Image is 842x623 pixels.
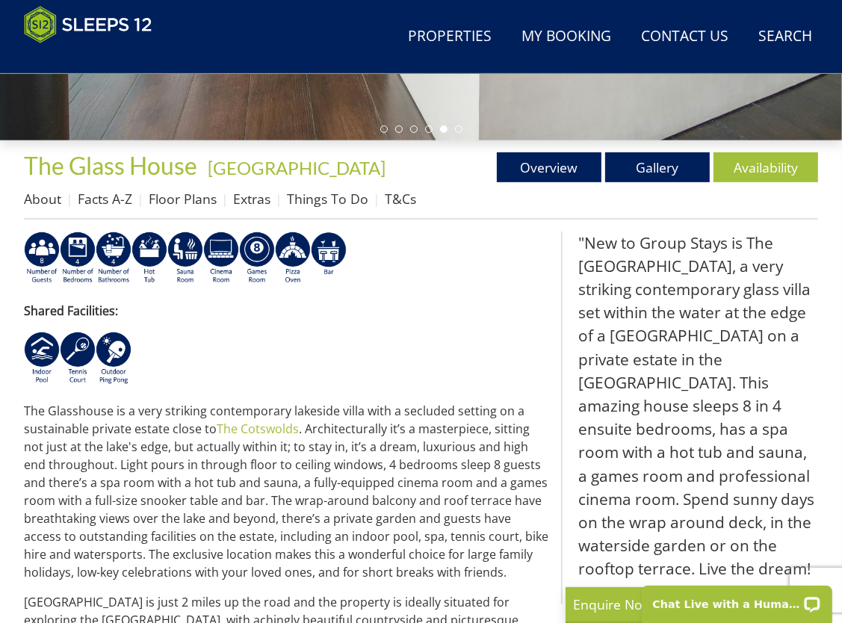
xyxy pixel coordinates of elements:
[497,152,601,182] a: Overview
[24,6,152,43] img: Sleeps 12
[233,190,270,208] a: Extras
[131,232,167,285] img: AD_4nXf3zsvipIb8VGaLRrons5-SUs7lGKhzBDyH5pwmHdrGOhTOH0Bm1yZlT1geVEoIamI3-jLWZMhkey8ughaSMQG-Jaz8d...
[208,157,386,179] a: [GEOGRAPHIC_DATA]
[24,332,60,385] img: AD_4nXc7INUV2A_xzXKRHVctWKneE2tf_2JoIFHjrtZJh4Varnwp_S1W7XoctuVoL-3Ss9JtYagzwdAfp_cMxrbK-rFCdq1kF...
[752,20,818,54] a: Search
[385,190,416,208] a: T&Cs
[203,232,239,285] img: AD_4nXfSmdZB2aVvPMKMqX3w9lY8D_ShsbgLfZ8oWB7IU61pl8InNBJnCs6LEyGFP6m2sRk-_hXlgZNQ1dTkRtYqIHinNlSmo...
[561,232,818,604] blockquote: "New to Group Stays is The [GEOGRAPHIC_DATA], a very striking contemporary glass villa set within...
[287,190,368,208] a: Things To Do
[167,232,203,285] img: AD_4nXcii7kcCtJtTAYjyHnpZQnDqMxh7tyH4-Erybh3gFCk1ORPoT5WewP5F1_qes9Azuv8OhZ_zNINXYC8-zpP-M9NZsrm-...
[217,421,299,437] a: The Cotswolds
[311,232,347,285] img: AD_4nXeoESQrZGdLy00R98_kogwygo_PeSlIimS8SmfE5_YPERmXwKu8rsJULnYuMdgFHiEpzhh4OkqO_G8iXldKifRlISpq9...
[24,303,118,319] strong: Shared Facilities:
[60,232,96,285] img: AD_4nXeTy9jud9lNMyljIioyAdz7g6zqTZRJMBiLE1HGAi1x_n1lw6ybqumnZcDntavNpmd56ovvBBn9zh738cmT2R0Iiypx7...
[96,232,131,285] img: AD_4nXfUp7uuTDQew2VB-pe0RrL51dRgs16V-oBSGtMFLebRpza3VPEJt4Q4STdHgIAzl7a7ZzPRXHFgntob-jlkbzfxhHJZV...
[635,20,734,54] a: Contact Us
[516,20,617,54] a: My Booking
[24,151,202,180] a: The Glass House
[605,152,710,182] a: Gallery
[713,152,818,182] a: Availability
[24,190,61,208] a: About
[239,232,275,285] img: AD_4nXd-OgdwIZhGVMAosiPQSoAUzGh7wF5Sg9j5hJkn6cIaUQM2UHj0P8a0j0s72ZeKIv0UOPAC1crxig-QLmuwaniiy_TFz...
[60,332,96,385] img: AD_4nXeUH7B1HtFGNeYPIakLFbCneY59VAK6RZF0pOJr5tBT07DJdZdrLki7drs_LWulkDA-Q6b-PHF3TwYEZFcn_5jExmqwn...
[149,190,217,208] a: Floor Plans
[402,20,498,54] a: Properties
[573,595,797,614] p: Enquire Now
[24,151,197,180] span: The Glass House
[202,157,386,179] span: -
[632,576,842,623] iframe: LiveChat chat widget
[16,52,173,65] iframe: Customer reviews powered by Trustpilot
[96,332,131,385] img: AD_4nXcuLeQc8zdhTO9t63KDBvE9xo9zbrqIY4ZUDoZWJm2Q6LZexAMJ1FT88wW6cvQU09QotCU0rJTeLQJQuIujSBgjUZZNF...
[275,232,311,285] img: AD_4nXdpUChS7ZLqKAZudpvuyHC0CvLlaUyGmu1TalGULkBo3YtMZ7PWBfQVghHA6I2tyhkghVqPt8mJsJJFqya8BUzHfnjMS...
[78,190,132,208] a: Facts A-Z
[24,232,60,285] img: AD_4nXdfD0Gcg34TGbOe2nw1q2jkH1IxBtUhXIOSC0-h7vjnQgIqOc8Zrs8IqvZkjuXWYH1_g8jwymAEvN95rO5sQKV_1e720...
[24,402,549,581] p: The Glasshouse is a very striking contemporary lakeside villa with a secluded setting on a sustai...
